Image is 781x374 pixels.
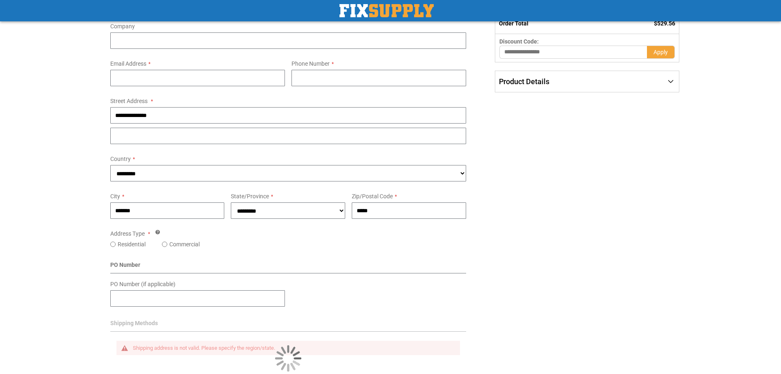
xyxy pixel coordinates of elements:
[110,281,175,287] span: PO Number (if applicable)
[339,4,434,17] a: store logo
[654,20,675,27] span: $529.56
[339,4,434,17] img: Fix Industrial Supply
[231,193,269,200] span: State/Province
[499,38,539,45] span: Discount Code:
[110,230,145,237] span: Address Type
[110,156,131,162] span: Country
[110,60,146,67] span: Email Address
[647,46,675,59] button: Apply
[499,77,549,86] span: Product Details
[110,193,120,200] span: City
[118,240,146,248] label: Residential
[275,345,301,372] img: Loading...
[169,240,200,248] label: Commercial
[110,98,148,104] span: Street Address
[499,20,528,27] strong: Order Total
[653,49,668,55] span: Apply
[110,261,467,273] div: PO Number
[352,193,393,200] span: Zip/Postal Code
[291,60,330,67] span: Phone Number
[110,23,135,30] span: Company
